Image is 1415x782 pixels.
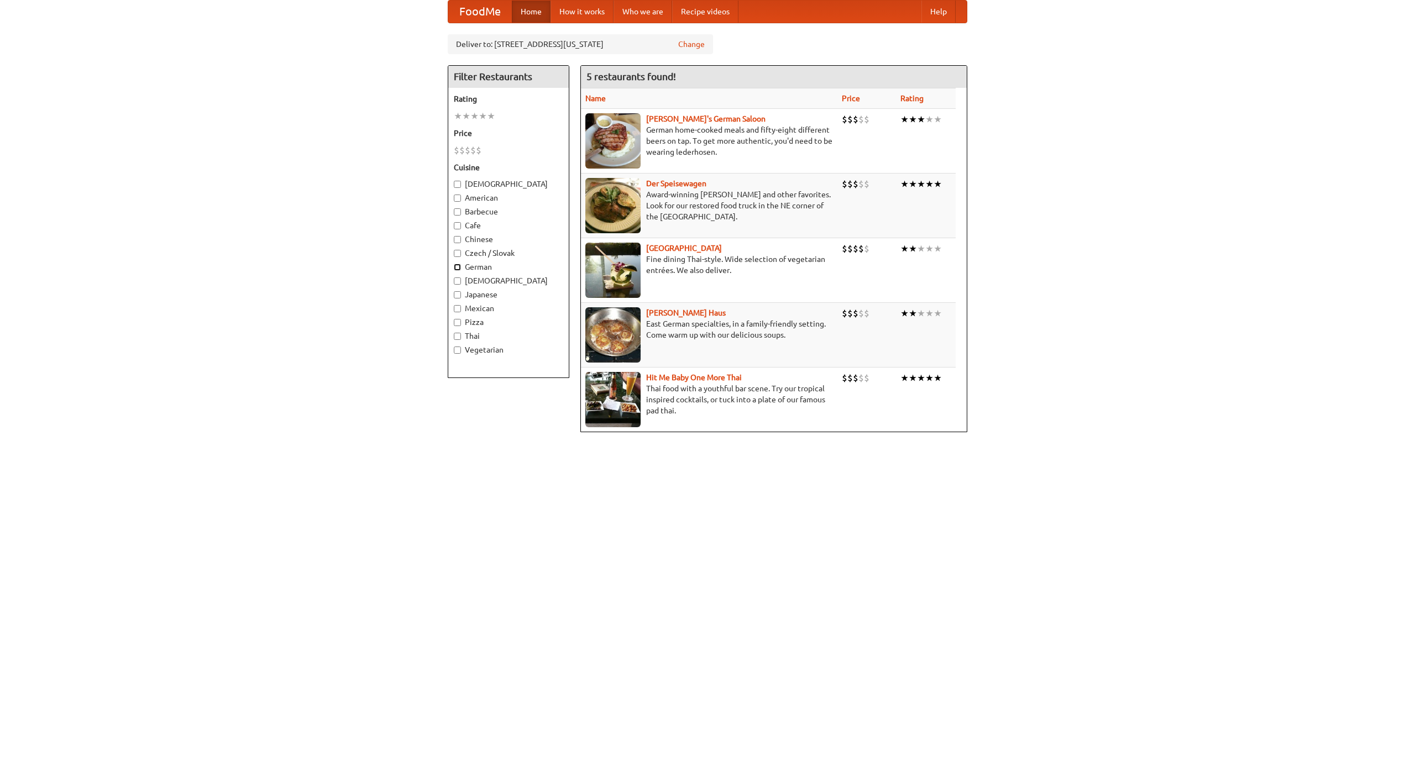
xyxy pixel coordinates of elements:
a: Recipe videos [672,1,738,23]
li: ★ [479,110,487,122]
label: [DEMOGRAPHIC_DATA] [454,179,563,190]
p: Award-winning [PERSON_NAME] and other favorites. Look for our restored food truck in the NE corne... [585,189,833,222]
li: ★ [925,243,934,255]
li: ★ [934,372,942,384]
li: ★ [934,243,942,255]
h5: Rating [454,93,563,104]
a: FoodMe [448,1,512,23]
a: Who we are [614,1,672,23]
input: Chinese [454,236,461,243]
a: Home [512,1,551,23]
li: ★ [934,113,942,125]
img: babythai.jpg [585,372,641,427]
li: ★ [487,110,495,122]
input: [DEMOGRAPHIC_DATA] [454,277,461,285]
li: ★ [917,307,925,319]
input: American [454,195,461,202]
div: Deliver to: [STREET_ADDRESS][US_STATE] [448,34,713,54]
li: ★ [900,243,909,255]
a: [PERSON_NAME] Haus [646,308,726,317]
label: Czech / Slovak [454,248,563,259]
li: ★ [925,307,934,319]
p: Thai food with a youthful bar scene. Try our tropical inspired cocktails, or tuck into a plate of... [585,383,833,416]
li: $ [476,144,481,156]
a: How it works [551,1,614,23]
h5: Price [454,128,563,139]
li: $ [842,178,847,190]
img: speisewagen.jpg [585,178,641,233]
li: ★ [917,113,925,125]
li: ★ [454,110,462,122]
li: $ [459,144,465,156]
li: $ [858,113,864,125]
input: Mexican [454,305,461,312]
li: ★ [917,178,925,190]
label: Barbecue [454,206,563,217]
li: $ [470,144,476,156]
input: Japanese [454,291,461,298]
li: ★ [909,113,917,125]
li: ★ [900,113,909,125]
ng-pluralize: 5 restaurants found! [586,71,676,82]
li: $ [465,144,470,156]
li: $ [864,113,869,125]
li: $ [842,113,847,125]
li: $ [847,178,853,190]
li: $ [847,243,853,255]
li: ★ [900,178,909,190]
p: East German specialties, in a family-friendly setting. Come warm up with our delicious soups. [585,318,833,340]
b: [PERSON_NAME]'s German Saloon [646,114,766,123]
li: ★ [900,372,909,384]
li: ★ [934,178,942,190]
li: $ [847,307,853,319]
label: Cafe [454,220,563,231]
label: Japanese [454,289,563,300]
li: ★ [909,178,917,190]
a: Change [678,39,705,50]
a: Rating [900,94,924,103]
li: $ [847,113,853,125]
li: $ [853,372,858,384]
a: Der Speisewagen [646,179,706,188]
li: $ [864,372,869,384]
a: Help [921,1,956,23]
li: $ [454,144,459,156]
input: Vegetarian [454,347,461,354]
a: Name [585,94,606,103]
li: $ [858,307,864,319]
a: Hit Me Baby One More Thai [646,373,742,382]
li: $ [858,243,864,255]
label: Mexican [454,303,563,314]
li: $ [842,372,847,384]
li: ★ [934,307,942,319]
label: Vegetarian [454,344,563,355]
a: [GEOGRAPHIC_DATA] [646,244,722,253]
h5: Cuisine [454,162,563,173]
li: $ [858,372,864,384]
p: Fine dining Thai-style. Wide selection of vegetarian entrées. We also deliver. [585,254,833,276]
input: German [454,264,461,271]
li: ★ [909,243,917,255]
li: $ [864,307,869,319]
li: $ [842,243,847,255]
li: ★ [917,372,925,384]
img: kohlhaus.jpg [585,307,641,363]
li: $ [853,113,858,125]
li: $ [864,243,869,255]
li: ★ [462,110,470,122]
input: Cafe [454,222,461,229]
li: $ [853,178,858,190]
a: Price [842,94,860,103]
label: Thai [454,330,563,342]
img: esthers.jpg [585,113,641,169]
li: ★ [925,178,934,190]
input: Pizza [454,319,461,326]
input: Barbecue [454,208,461,216]
label: Pizza [454,317,563,328]
label: [DEMOGRAPHIC_DATA] [454,275,563,286]
li: $ [853,243,858,255]
li: $ [842,307,847,319]
li: $ [853,307,858,319]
